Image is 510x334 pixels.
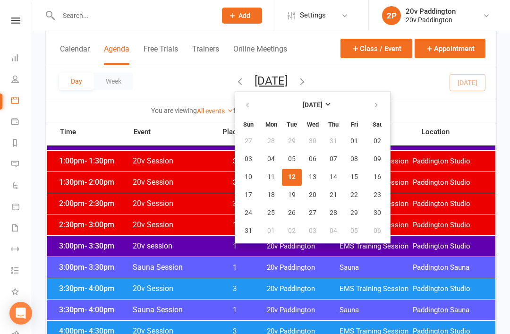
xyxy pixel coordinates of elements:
[303,102,323,109] strong: [DATE]
[413,221,486,230] span: Paddington Studio
[374,227,381,235] span: 06
[303,223,323,240] button: 03
[11,282,33,303] a: What's New
[267,191,275,199] span: 18
[197,107,233,115] a: All events
[288,173,296,181] span: 12
[365,187,389,204] button: 23
[303,169,323,186] button: 13
[222,8,262,24] button: Add
[330,173,337,181] span: 14
[57,178,132,187] span: 1:30pm
[236,223,260,240] button: 31
[340,306,413,315] span: Sauna
[94,73,133,90] button: Week
[365,205,389,222] button: 30
[350,209,358,217] span: 29
[323,151,343,168] button: 07
[288,209,296,217] span: 26
[58,128,133,139] span: Time
[261,223,281,240] button: 01
[210,306,260,315] span: 1
[57,220,132,229] span: 2:30pm
[344,169,364,186] button: 15
[85,284,114,293] span: - 4:00pm
[351,121,358,128] small: Friday
[85,199,114,208] span: - 2:30pm
[282,223,302,240] button: 02
[57,199,132,208] span: 2:00pm
[57,284,132,293] span: 3:30pm
[267,209,275,217] span: 25
[233,107,242,114] strong: for
[309,137,316,145] span: 30
[323,169,343,186] button: 14
[413,157,486,166] span: Paddington Studio
[60,44,90,65] button: Calendar
[132,220,210,229] span: 20v Session
[267,227,275,235] span: 01
[267,173,275,181] span: 11
[85,220,114,229] span: - 3:00pm
[11,69,33,91] a: People
[192,44,219,65] button: Trainers
[303,151,323,168] button: 06
[144,44,178,65] button: Free Trials
[9,302,32,325] div: Open Intercom Messenger
[132,241,210,250] span: 20v session
[309,173,316,181] span: 13
[11,133,33,154] a: Reports
[265,121,277,128] small: Monday
[233,44,287,65] button: Online Meetings
[132,156,210,165] span: 20v Session
[288,155,296,163] span: 05
[344,187,364,204] button: 22
[413,199,486,208] span: Paddington Studio
[309,191,316,199] span: 20
[210,221,260,230] span: 1
[309,155,316,163] span: 06
[413,306,486,315] span: Paddington Sauna
[57,263,132,272] span: 3:00pm
[374,137,381,145] span: 02
[85,178,114,187] span: - 2:00pm
[344,151,364,168] button: 08
[104,44,129,65] button: Agenda
[132,263,210,272] span: Sauna Session
[210,178,260,187] span: 3
[340,39,412,58] button: Class / Event
[11,197,33,218] a: Product Sales
[340,284,413,293] span: EMS Training Session
[350,137,358,145] span: 01
[413,263,486,272] span: Paddington Sauna
[132,178,210,187] span: 20v Session
[303,205,323,222] button: 27
[267,306,340,315] span: 20v Paddington
[236,133,260,150] button: 27
[210,242,260,251] span: 1
[245,227,252,235] span: 31
[245,137,252,145] span: 27
[11,48,33,69] a: Dashboard
[132,199,210,208] span: 20v Session
[365,133,389,150] button: 02
[365,223,389,240] button: 06
[288,227,296,235] span: 02
[267,263,340,272] span: 20v Paddington
[267,284,340,293] span: 20v Paddington
[267,242,340,251] span: 20v Paddington
[11,91,33,112] a: Calendar
[288,191,296,199] span: 19
[303,187,323,204] button: 20
[245,155,252,163] span: 03
[151,107,197,114] strong: You are viewing
[282,151,302,168] button: 05
[350,227,358,235] span: 05
[243,121,254,128] small: Sunday
[323,223,343,240] button: 04
[330,155,337,163] span: 07
[245,173,252,181] span: 10
[373,121,382,128] small: Saturday
[330,209,337,217] span: 28
[261,205,281,222] button: 25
